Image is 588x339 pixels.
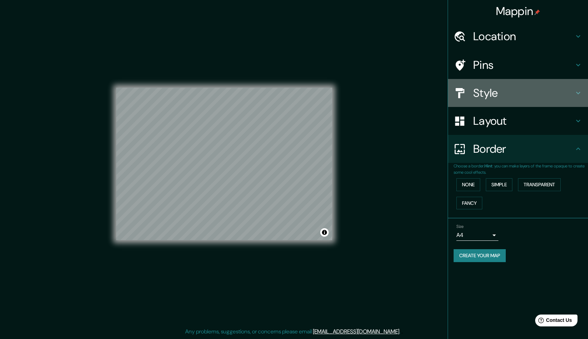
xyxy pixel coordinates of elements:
button: Create your map [454,249,506,262]
p: Any problems, suggestions, or concerns please email . [185,327,400,336]
h4: Location [473,29,574,43]
canvas: Map [116,88,332,240]
div: Border [448,135,588,163]
div: Style [448,79,588,107]
div: . [401,327,403,336]
img: pin-icon.png [534,9,540,15]
p: Choose a border. : you can make layers of the frame opaque to create some cool effects. [454,163,588,175]
h4: Mappin [496,4,540,18]
h4: Style [473,86,574,100]
div: Location [448,22,588,50]
button: None [456,178,480,191]
div: Pins [448,51,588,79]
iframe: Help widget launcher [526,312,580,331]
div: A4 [456,230,498,241]
div: . [400,327,401,336]
h4: Border [473,142,574,156]
button: Fancy [456,197,482,210]
b: Hint [484,163,492,169]
button: Simple [486,178,512,191]
div: Layout [448,107,588,135]
button: Transparent [518,178,561,191]
h4: Pins [473,58,574,72]
label: Size [456,224,464,230]
a: [EMAIL_ADDRESS][DOMAIN_NAME] [313,328,399,335]
h4: Layout [473,114,574,128]
button: Toggle attribution [320,228,329,237]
